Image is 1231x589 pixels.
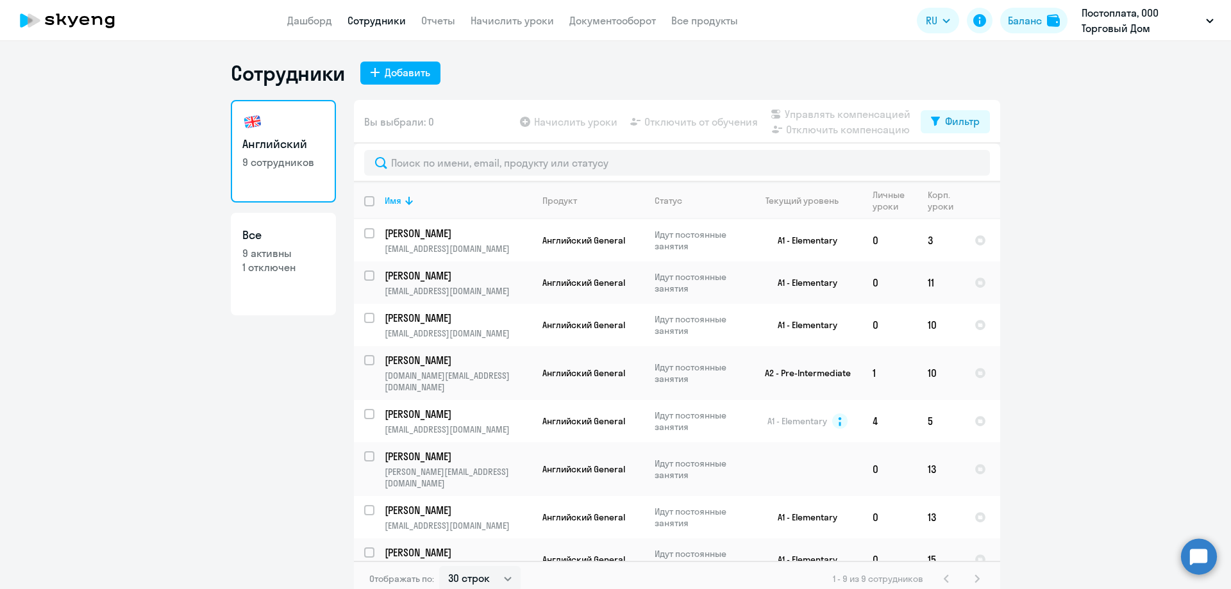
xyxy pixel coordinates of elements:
a: [PERSON_NAME] [385,503,532,517]
div: Личные уроки [873,189,909,212]
div: Добавить [385,65,430,80]
td: 0 [862,304,917,346]
td: 15 [917,538,964,581]
p: [PERSON_NAME] [385,353,530,367]
p: [PERSON_NAME] [385,311,530,325]
button: Балансbalance [1000,8,1068,33]
a: [PERSON_NAME] [385,545,532,560]
input: Поиск по имени, email, продукту или статусу [364,150,990,176]
a: [PERSON_NAME] [385,269,532,283]
p: Постоплата, ООО Торговый Дом "МОРОЗКО" [1082,5,1201,36]
td: A1 - Elementary [743,261,862,304]
p: [PERSON_NAME][EMAIL_ADDRESS][DOMAIN_NAME] [385,466,532,489]
td: 5 [917,400,964,442]
td: 10 [917,304,964,346]
td: 0 [862,538,917,581]
div: Имя [385,195,532,206]
td: 1 [862,346,917,400]
button: Фильтр [921,110,990,133]
td: 0 [862,261,917,304]
td: 0 [862,442,917,496]
span: Английский General [542,415,625,427]
td: 13 [917,496,964,538]
a: Все продукты [671,14,738,27]
button: Добавить [360,62,440,85]
div: Личные уроки [873,189,917,212]
td: 0 [862,219,917,261]
h3: Все [242,227,324,244]
span: Вы выбрали: 0 [364,114,434,129]
p: [PERSON_NAME] [385,269,530,283]
td: 3 [917,219,964,261]
a: [PERSON_NAME] [385,226,532,240]
div: Корп. уроки [928,189,955,212]
td: A1 - Elementary [743,496,862,538]
div: Статус [655,195,742,206]
span: A1 - Elementary [767,415,827,427]
p: 9 активны [242,246,324,260]
td: 4 [862,400,917,442]
div: Текущий уровень [766,195,839,206]
div: Продукт [542,195,577,206]
a: Начислить уроки [471,14,554,27]
div: Корп. уроки [928,189,964,212]
td: 0 [862,496,917,538]
a: Все9 активны1 отключен [231,213,336,315]
p: [PERSON_NAME] [385,503,530,517]
span: Английский General [542,511,625,523]
a: Документооборот [569,14,656,27]
span: Отображать по: [369,573,434,585]
p: Идут постоянные занятия [655,271,742,294]
div: Фильтр [945,113,980,129]
td: A2 - Pre-Intermediate [743,346,862,400]
div: Текущий уровень [753,195,862,206]
span: 1 - 9 из 9 сотрудников [833,573,923,585]
p: Идут постоянные занятия [655,410,742,433]
p: [EMAIL_ADDRESS][DOMAIN_NAME] [385,243,532,254]
h3: Английский [242,136,324,153]
p: 9 сотрудников [242,155,324,169]
a: Сотрудники [348,14,406,27]
td: A1 - Elementary [743,304,862,346]
span: Английский General [542,277,625,288]
span: Английский General [542,319,625,331]
p: Идут постоянные занятия [655,229,742,252]
h1: Сотрудники [231,60,345,86]
img: english [242,112,263,132]
p: Идут постоянные занятия [655,458,742,481]
button: Постоплата, ООО Торговый Дом "МОРОЗКО" [1075,5,1220,36]
td: A1 - Elementary [743,538,862,581]
a: Английский9 сотрудников [231,100,336,203]
p: [EMAIL_ADDRESS][DOMAIN_NAME] [385,520,532,531]
div: Статус [655,195,682,206]
p: [PERSON_NAME] [385,449,530,463]
a: [PERSON_NAME] [385,353,532,367]
span: Английский General [542,235,625,246]
span: Английский General [542,463,625,475]
a: [PERSON_NAME] [385,311,532,325]
a: [PERSON_NAME] [385,449,532,463]
div: Имя [385,195,401,206]
div: Баланс [1008,13,1042,28]
span: RU [926,13,937,28]
td: 11 [917,261,964,304]
p: Идут постоянные занятия [655,506,742,529]
a: Дашборд [287,14,332,27]
p: Идут постоянные занятия [655,361,742,385]
div: Продукт [542,195,644,206]
p: [EMAIL_ADDRESS][DOMAIN_NAME] [385,328,532,339]
a: [PERSON_NAME] [385,407,532,421]
p: Идут постоянные занятия [655,548,742,571]
p: [EMAIL_ADDRESS][DOMAIN_NAME] [385,285,532,297]
img: balance [1047,14,1060,27]
p: Идут постоянные занятия [655,313,742,336]
span: Английский General [542,554,625,565]
button: RU [917,8,959,33]
span: Английский General [542,367,625,379]
td: 13 [917,442,964,496]
p: [PERSON_NAME] [385,407,530,421]
a: Отчеты [421,14,455,27]
p: [DOMAIN_NAME][EMAIL_ADDRESS][DOMAIN_NAME] [385,370,532,393]
td: 10 [917,346,964,400]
